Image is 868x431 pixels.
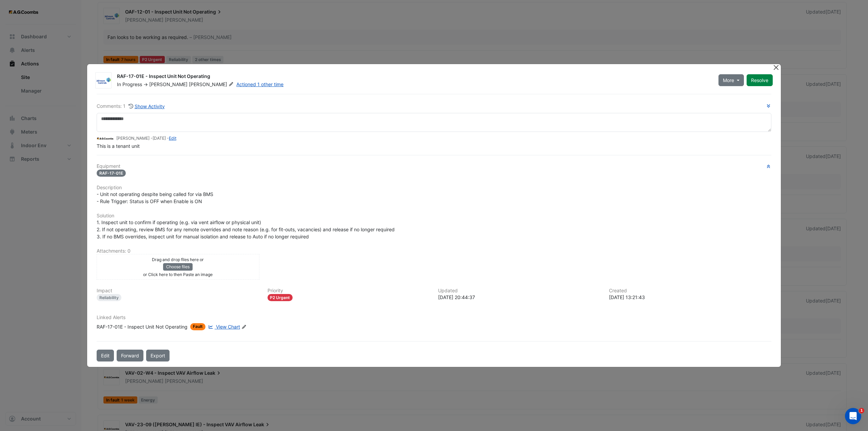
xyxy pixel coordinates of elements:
button: Show Activity [128,102,165,110]
small: Drag and drop files here or [152,257,204,262]
h6: Updated [438,288,601,294]
iframe: Intercom live chat [845,408,861,424]
img: AG Coombs [97,135,114,142]
img: Johnson Controls [96,77,111,84]
span: [PERSON_NAME] [149,81,188,87]
div: [DATE] 13:21:43 [609,294,772,301]
div: P2 Urgent [268,294,293,301]
a: View Chart [207,323,240,330]
div: RAF-17-01E - Inspect Unit Not Operating [97,323,188,330]
span: [PERSON_NAME] [189,81,235,88]
span: In Progress [117,81,142,87]
span: This is a tenant unit [97,143,140,149]
div: Reliability [97,294,121,301]
span: Fault [190,323,205,330]
a: Actioned 1 other time [236,81,283,87]
div: RAF-17-01E - Inspect Unit Not Operating [117,73,710,81]
button: Resolve [747,74,773,86]
small: or Click here to then Paste an image [143,272,213,277]
button: Choose files [163,263,193,271]
h6: Impact [97,288,259,294]
h6: Priority [268,288,430,294]
h6: Solution [97,213,771,219]
span: 1. Inspect unit to confirm if operating (e.g. via vent airflow or physical unit) 2. If not operat... [97,219,395,239]
h6: Attachments: 0 [97,248,771,254]
button: Close [772,64,780,71]
h6: Equipment [97,163,771,169]
span: - Unit not operating despite being called for via BMS - Rule Trigger: Status is OFF when Enable i... [97,191,213,204]
h6: Description [97,185,771,191]
h6: Linked Alerts [97,315,771,320]
small: [PERSON_NAME] - - [116,135,176,141]
div: [DATE] 20:44:37 [438,294,601,301]
button: More [718,74,744,86]
span: -> [143,81,148,87]
span: 2025-08-14 20:44:37 [153,136,166,141]
span: RAF-17-01E [97,170,126,177]
h6: Created [609,288,772,294]
a: Export [146,350,170,361]
span: View Chart [216,324,240,330]
button: Edit [97,350,114,361]
a: Edit [169,136,176,141]
span: More [723,77,734,84]
button: Forward [117,350,143,361]
div: Comments: 1 [97,102,165,110]
span: 1 [859,408,864,413]
fa-icon: Edit Linked Alerts [241,325,246,330]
